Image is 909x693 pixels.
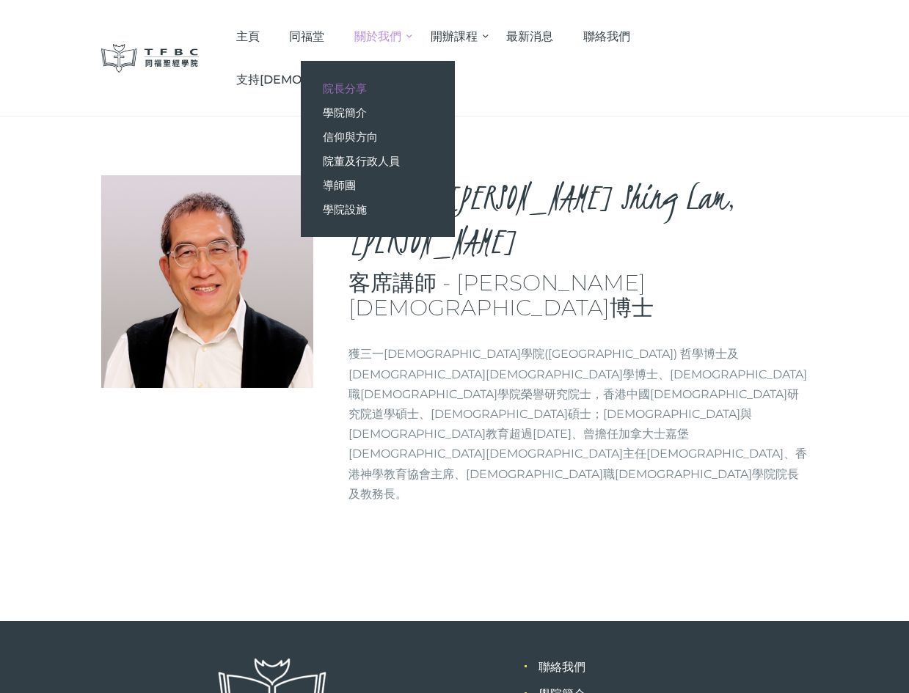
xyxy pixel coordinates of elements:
a: 學院設施 [301,197,455,221]
a: 同福堂 [274,15,340,58]
span: 導師團 [323,178,356,192]
a: 主頁 [221,15,274,58]
span: 院董及行政人員 [323,154,400,168]
span: 學院設施 [323,202,367,216]
a: 支持[DEMOGRAPHIC_DATA] [221,58,415,101]
a: 學院簡介 [301,100,455,125]
h2: Rev. Dr. [PERSON_NAME] Shing Lam, [PERSON_NAME] [348,175,808,263]
img: 同福聖經學院 TFBC [101,44,200,73]
span: 開辦課程 [431,29,478,43]
span: 支持[DEMOGRAPHIC_DATA] [236,73,400,87]
a: 聯絡我們 [539,660,585,674]
a: 導師團 [301,173,455,197]
a: 關於我們 [340,15,416,58]
a: 院董及行政人員 [301,149,455,173]
span: 信仰與方向 [323,130,378,144]
a: 信仰與方向 [301,125,455,149]
span: 最新消息 [506,29,553,43]
span: 主頁 [236,29,260,43]
span: 關於我們 [354,29,401,43]
a: 院長分享 [301,76,455,100]
span: 學院簡介 [323,106,367,120]
h3: 客席講師 - [PERSON_NAME][DEMOGRAPHIC_DATA]博士 [348,271,808,320]
a: 聯絡我們 [568,15,645,58]
img: Rev. Dr. Li Shing Lam, Derek [101,175,313,387]
a: 最新消息 [492,15,569,58]
span: 同福堂 [289,29,324,43]
span: 聯絡我們 [583,29,630,43]
p: 獲三一[DEMOGRAPHIC_DATA]學院([GEOGRAPHIC_DATA]) 哲學博士及[DEMOGRAPHIC_DATA][DEMOGRAPHIC_DATA]學博士、[DEMOGRAP... [348,344,808,504]
a: 開辦課程 [415,15,492,58]
span: 院長分享 [323,81,367,95]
